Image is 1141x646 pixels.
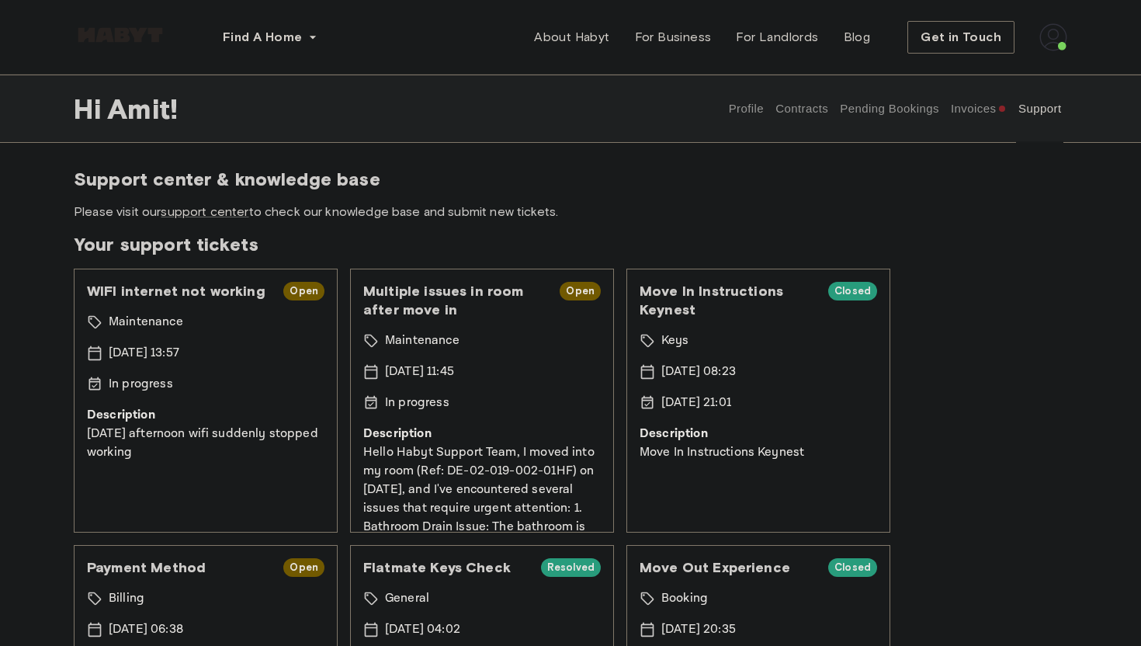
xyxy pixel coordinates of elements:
span: Open [283,560,324,575]
span: Multiple issues in room after move in [363,282,547,319]
p: [DATE] 08:23 [661,363,736,381]
span: Open [560,283,601,299]
span: Move In Instructions Keynest [640,282,816,319]
p: [DATE] afternoon wifi suddenly stopped working [87,425,324,462]
a: For Landlords [723,22,831,53]
div: user profile tabs [723,75,1067,143]
span: Amit ! [107,92,178,125]
span: For Business [635,28,712,47]
span: Move Out Experience [640,558,816,577]
p: Billing [109,589,144,608]
p: [DATE] 06:38 [109,620,183,639]
p: In progress [109,375,173,394]
p: Description [87,406,324,425]
p: Move In Instructions Keynest [640,443,877,462]
span: For Landlords [736,28,818,47]
p: [DATE] 13:57 [109,344,179,363]
span: Find A Home [223,28,302,47]
button: Pending Bookings [838,75,942,143]
p: Keys [661,332,689,350]
a: Blog [831,22,883,53]
p: In progress [385,394,449,412]
span: WIFI internet not working [87,282,271,300]
span: Hi [74,92,107,125]
button: Invoices [949,75,1008,143]
button: Get in Touch [907,21,1014,54]
img: avatar [1039,23,1067,51]
p: Description [640,425,877,443]
span: Please visit our to check our knowledge base and submit new tickets. [74,203,1067,221]
span: Open [283,283,324,299]
p: [DATE] 11:45 [385,363,454,381]
span: Resolved [541,560,601,575]
a: About Habyt [522,22,622,53]
p: Maintenance [109,313,183,332]
button: Find A Home [210,22,330,53]
p: Booking [661,589,708,608]
p: General [385,589,429,608]
span: Closed [828,283,877,299]
span: Get in Touch [921,28,1001,47]
button: Support [1016,75,1063,143]
span: Blog [844,28,871,47]
p: Description [363,425,601,443]
span: Payment Method [87,558,271,577]
span: Support center & knowledge base [74,168,1067,191]
span: About Habyt [534,28,609,47]
button: Profile [727,75,766,143]
span: Your support tickets [74,233,1067,256]
p: [DATE] 20:35 [661,620,736,639]
p: Maintenance [385,332,460,350]
a: For Business [623,22,724,53]
p: [DATE] 04:02 [385,620,460,639]
button: Contracts [774,75,831,143]
span: Closed [828,560,877,575]
a: support center [161,204,248,219]
img: Habyt [74,27,167,43]
p: [DATE] 21:01 [661,394,731,412]
span: Flatmate Keys Check [363,558,529,577]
